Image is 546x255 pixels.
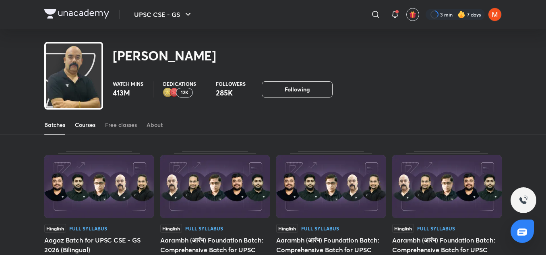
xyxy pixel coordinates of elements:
[170,88,179,97] img: educator badge1
[105,115,137,135] a: Free classes
[301,226,339,231] div: Full Syllabus
[160,224,182,233] span: Hinglish
[44,115,65,135] a: Batches
[216,88,246,97] p: 285K
[113,81,143,86] p: Watch mins
[457,10,465,19] img: streak
[44,224,66,233] span: Hinglish
[69,226,107,231] div: Full Syllabus
[185,226,223,231] div: Full Syllabus
[216,81,246,86] p: Followers
[129,6,198,23] button: UPSC CSE - GS
[181,90,188,95] p: 12K
[285,85,310,93] span: Following
[75,121,95,129] div: Courses
[276,224,298,233] span: Hinglish
[160,155,270,218] img: Thumbnail
[147,115,163,135] a: About
[392,155,502,218] img: Thumbnail
[519,195,528,205] img: ttu
[44,235,154,255] div: Aagaz Batch for UPSC CSE - GS 2026 (Bilingual)
[113,88,143,97] p: 413M
[147,121,163,129] div: About
[392,224,414,233] span: Hinglish
[113,48,216,64] h2: [PERSON_NAME]
[44,9,109,19] img: Company Logo
[163,81,196,86] p: Dedications
[44,121,65,129] div: Batches
[105,121,137,129] div: Free classes
[262,81,333,97] button: Following
[46,45,101,121] img: class
[417,226,455,231] div: Full Syllabus
[488,8,502,21] img: Farhana Solanki
[44,155,154,218] img: Thumbnail
[75,115,95,135] a: Courses
[409,11,416,18] img: avatar
[44,9,109,21] a: Company Logo
[163,88,173,97] img: educator badge2
[406,8,419,21] button: avatar
[276,155,386,218] img: Thumbnail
